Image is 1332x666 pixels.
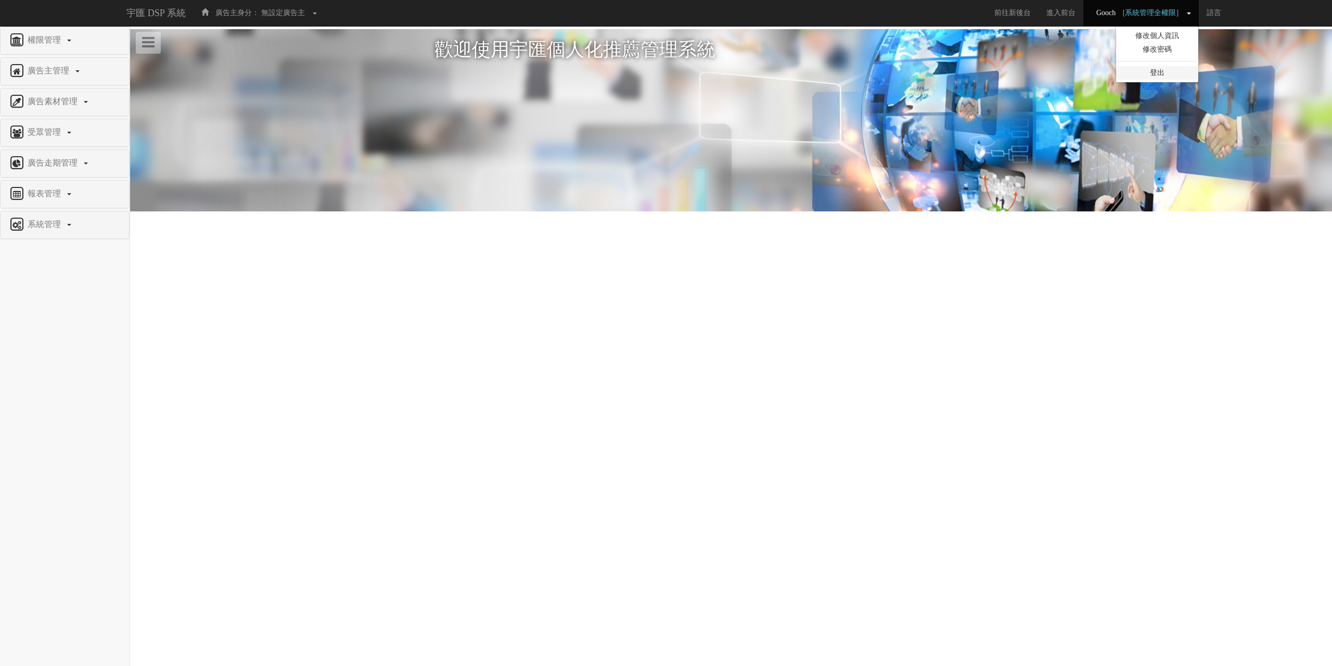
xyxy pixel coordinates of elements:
span: Gooch [1091,9,1121,17]
span: 廣告走期管理 [25,158,83,167]
a: 系統管理 [8,217,121,233]
a: 報表管理 [8,186,121,203]
a: 修改個人資訊 [1116,29,1198,43]
a: 權限管理 [8,32,121,49]
span: 受眾管理 [25,128,66,136]
span: 廣告素材管理 [25,97,83,106]
span: 系統管理 [25,220,66,229]
a: 廣告主管理 [8,63,121,80]
a: 廣告走期管理 [8,155,121,172]
a: 修改密碼 [1116,43,1198,56]
span: [系統管理全權限] [1123,9,1184,17]
span: 廣告主身分： [215,9,259,17]
span: 權限管理 [25,35,66,44]
a: 受眾管理 [8,124,121,141]
a: 登出 [1116,66,1198,80]
h1: 歡迎使用宇匯個人化推薦管理系統 [434,40,1028,60]
a: 廣告素材管理 [8,94,121,110]
span: 廣告主管理 [25,66,74,75]
span: 無設定廣告主 [261,9,305,17]
span: 報表管理 [25,189,66,198]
